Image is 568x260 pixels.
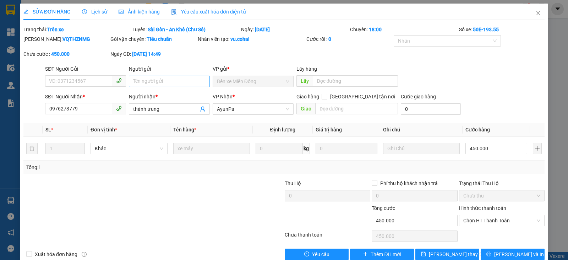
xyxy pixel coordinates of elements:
b: VQTHZNMG [62,36,90,42]
button: plus [533,143,542,154]
input: 0 [316,143,377,154]
b: Tiêu chuẩn [147,36,172,42]
span: [PERSON_NAME] và In [494,250,544,258]
span: printer [486,251,491,257]
span: Chọn HT Thanh Toán [463,215,540,226]
span: Thu Hộ [285,180,301,186]
span: Giao hàng [296,94,319,99]
span: user-add [200,106,206,112]
span: edit [23,9,28,14]
span: [PERSON_NAME] thay đổi [429,250,486,258]
div: [PERSON_NAME]: [23,35,109,43]
span: Tổng cước [372,205,395,211]
span: close-circle [536,218,541,223]
div: Gói vận chuyển: [110,35,196,43]
span: Tên hàng [173,127,196,132]
label: Hình thức thanh toán [459,205,506,211]
div: SĐT Người Gửi [45,65,126,73]
span: phone [116,105,122,111]
span: AyunPa [217,104,289,114]
div: Chưa cước : [23,50,109,58]
input: Dọc đường [315,103,398,114]
div: Tổng: 1 [26,163,220,171]
span: Đơn vị tính [91,127,117,132]
button: printer[PERSON_NAME] và In [481,249,545,260]
span: Xuất hóa đơn hàng [32,250,80,258]
b: 450.000 [51,51,70,57]
div: Trạng thái Thu Hộ [459,179,545,187]
div: VP gửi [213,65,294,73]
span: Yêu cầu xuất hóa đơn điện tử [171,9,246,15]
b: 50E-193.55 [473,27,499,32]
b: 0 [328,36,331,42]
button: save[PERSON_NAME] thay đổi [415,249,479,260]
span: exclamation-circle [304,251,309,257]
div: Ngày GD: [110,50,196,58]
span: save [421,251,426,257]
div: Chuyến: [349,26,458,33]
img: icon [171,9,177,15]
span: Phí thu hộ khách nhận trả [377,179,441,187]
button: plusThêm ĐH mới [350,249,414,260]
span: close [535,10,541,16]
div: Trạng thái: [23,26,132,33]
b: 18:00 [369,27,382,32]
span: phone [116,78,122,83]
th: Ghi chú [380,123,463,137]
span: SỬA ĐƠN HÀNG [23,9,71,15]
span: kg [303,143,310,154]
b: Sài Gòn - An Khê (Chư Sê) [148,27,206,32]
input: Cước giao hàng [401,103,461,115]
div: Cước rồi : [306,35,392,43]
div: Số xe: [458,26,545,33]
b: [DATE] 14:49 [132,51,161,57]
span: SL [45,127,51,132]
span: Ảnh kiện hàng [119,9,160,15]
div: SĐT Người Nhận [45,93,126,101]
span: picture [119,9,124,14]
div: Chưa thanh toán [284,231,371,243]
button: delete [26,143,38,154]
span: clock-circle [82,9,87,14]
span: Chưa thu [463,190,540,201]
div: Tuyến: [132,26,241,33]
b: [DATE] [255,27,270,32]
b: vu.cohai [230,36,250,42]
span: plus [363,251,368,257]
div: Người gửi [129,65,210,73]
span: Định lượng [270,127,295,132]
input: Dọc đường [313,75,398,87]
span: Lấy [296,75,313,87]
span: Lấy hàng [296,66,317,72]
button: Close [528,4,548,23]
b: Trên xe [47,27,64,32]
span: Thêm ĐH mới [371,250,401,258]
div: Ngày: [240,26,349,33]
span: info-circle [82,252,87,257]
span: [GEOGRAPHIC_DATA] tận nơi [327,93,398,101]
div: Người nhận [129,93,210,101]
span: Bến xe Miền Đông [217,76,289,87]
span: Cước hàng [465,127,490,132]
input: Ghi Chú [383,143,460,154]
span: Giá trị hàng [316,127,342,132]
input: VD: Bàn, Ghế [173,143,250,154]
button: exclamation-circleYêu cầu [285,249,349,260]
div: Nhân viên tạo: [198,35,305,43]
span: VP Nhận [213,94,233,99]
span: Yêu cầu [312,250,329,258]
span: Lịch sử [82,9,107,15]
label: Cước giao hàng [401,94,436,99]
span: Giao [296,103,315,114]
span: Khác [95,143,163,154]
